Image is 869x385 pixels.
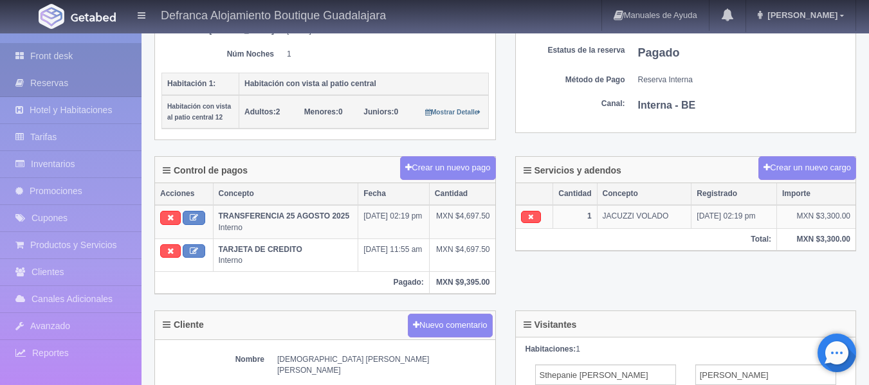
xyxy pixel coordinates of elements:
th: Acciones [155,183,213,205]
b: TRANSFERENCIA 25 AGOSTO 2025 [219,211,350,220]
input: Apellidos del Adulto [695,364,836,385]
th: Cantidad [429,183,495,205]
th: Concepto [213,183,358,205]
h4: Servicios y adendos [524,166,621,175]
dt: Estatus de la reserva [522,45,625,56]
td: [DATE] 02:19 pm [358,205,430,238]
td: Interno [213,238,358,271]
span: 2 [244,107,280,116]
dd: [DEMOGRAPHIC_DATA] [PERSON_NAME] [PERSON_NAME] [277,354,489,376]
span: 0 [304,107,343,116]
small: Habitación con vista al patio central 12 [167,103,231,121]
th: Pagado: [155,272,429,294]
h4: Cliente [163,320,204,330]
small: Mostrar Detalle [425,109,481,116]
input: Nombre del Adulto [535,364,676,385]
strong: Adultos: [244,107,276,116]
td: MXN $3,300.00 [776,205,855,228]
button: Crear un nuevo pago [400,156,495,180]
a: Mostrar Detalle [425,107,481,116]
th: Fecha [358,183,430,205]
b: Habitación 1: [167,79,215,88]
th: Habitación con vista al patio central [239,73,489,95]
h4: Defranca Alojamiento Boutique Guadalajara [161,6,386,22]
b: Pagado [638,46,680,59]
td: MXN $4,697.50 [429,238,495,271]
b: TARJETA DE CREDITO [219,245,302,254]
img: Getabed [71,12,116,22]
span: [PERSON_NAME] [764,10,837,20]
th: Registrado [691,183,777,205]
b: Interna - BE [638,100,696,111]
b: 1 [587,211,592,220]
strong: Menores: [304,107,338,116]
th: MXN $9,395.00 [429,272,495,294]
img: Getabed [39,4,64,29]
td: MXN $4,697.50 [429,205,495,238]
dt: Nombre [161,354,264,365]
th: Total: [516,228,777,250]
th: Importe [776,183,855,205]
span: 0 [363,107,398,116]
strong: Habitaciones: [526,345,576,354]
button: Nuevo comentario [408,314,493,337]
strong: Juniors: [363,107,394,116]
dd: 1 [287,49,479,60]
span: JACUZZI VOLADO [603,211,669,220]
h4: Visitantes [524,320,577,330]
dt: Núm Noches [171,49,274,60]
dd: Reserva Interna [638,75,850,85]
div: 1 [526,344,846,355]
td: Interno [213,205,358,238]
th: MXN $3,300.00 [776,228,855,250]
td: [DATE] 02:19 pm [691,205,777,228]
button: Crear un nuevo cargo [758,156,856,180]
dt: Canal: [522,98,625,109]
h4: Control de pagos [163,166,248,175]
dt: Método de Pago [522,75,625,85]
th: Concepto [597,183,691,205]
th: Cantidad [553,183,597,205]
td: [DATE] 11:55 am [358,238,430,271]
